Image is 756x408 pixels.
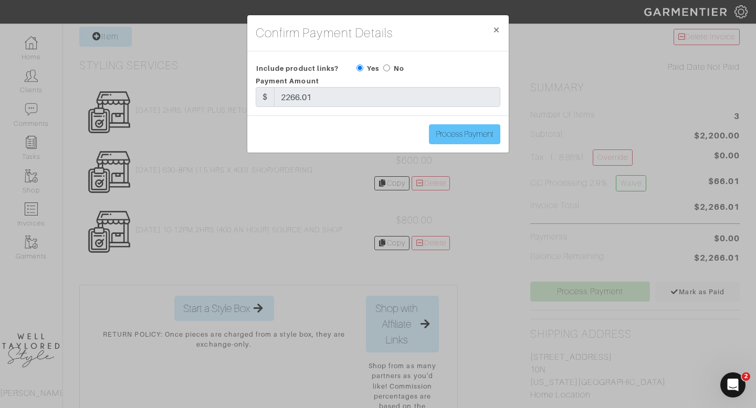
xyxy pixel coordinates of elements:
div: $ [256,87,275,107]
input: Process Payment [429,124,500,144]
span: × [492,23,500,37]
span: Payment Amount [256,77,319,85]
h4: Confirm Payment Details [256,24,393,42]
span: Include product links? [256,61,339,76]
label: No [394,63,404,73]
label: Yes [367,63,379,73]
span: 2 [742,372,750,381]
iframe: Intercom live chat [720,372,745,398]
